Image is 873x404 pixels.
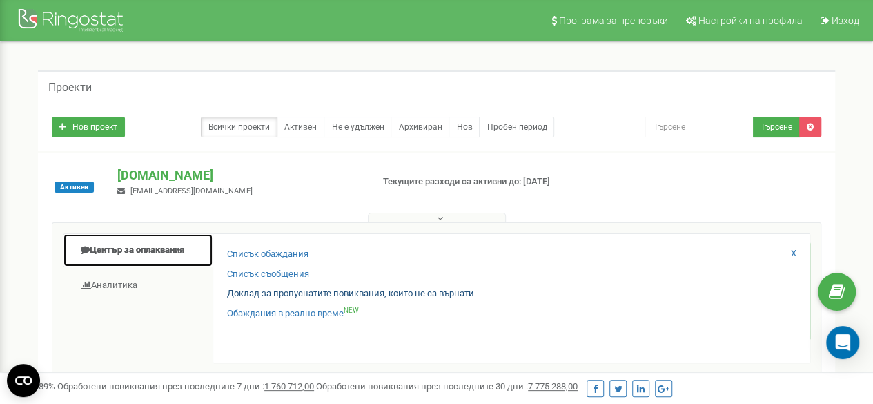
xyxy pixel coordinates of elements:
[52,117,125,137] a: Нов проект
[63,233,213,267] a: Център за оплаквания
[826,326,859,359] div: Open Intercom Messenger
[7,364,40,397] button: Open CMP widget
[48,81,92,94] h5: Проекти
[130,186,252,195] span: [EMAIL_ADDRESS][DOMAIN_NAME]
[479,117,554,137] a: Пробен период
[528,381,578,392] u: 7 775 288,00
[227,287,474,300] a: Доклад за пропуснатите повиквания, които не са върнати
[227,248,308,261] a: Списък обаждания
[559,15,668,26] span: Програма за препоръки
[753,117,800,137] button: Търсене
[316,381,578,392] span: Обработени повиквания през последните 30 дни :
[277,117,324,137] a: Активен
[57,381,314,392] span: Обработени повиквания през последните 7 дни :
[791,247,796,260] a: X
[227,268,309,281] a: Списък съобщения
[63,269,213,302] a: Аналитика
[227,307,359,320] a: Обаждания в реално времеNEW
[391,117,449,137] a: Архивиран
[55,182,94,193] span: Активен
[201,117,277,137] a: Всички проекти
[449,117,480,137] a: Нов
[344,307,359,314] sup: NEW
[324,117,391,137] a: Не е удължен
[117,166,360,184] p: [DOMAIN_NAME]
[698,15,803,26] span: Настройки на профила
[383,175,560,189] p: Текущите разходи са активни до: [DATE]
[645,117,754,137] input: Търсене
[832,15,859,26] span: Изход
[264,381,314,392] u: 1 760 712,00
